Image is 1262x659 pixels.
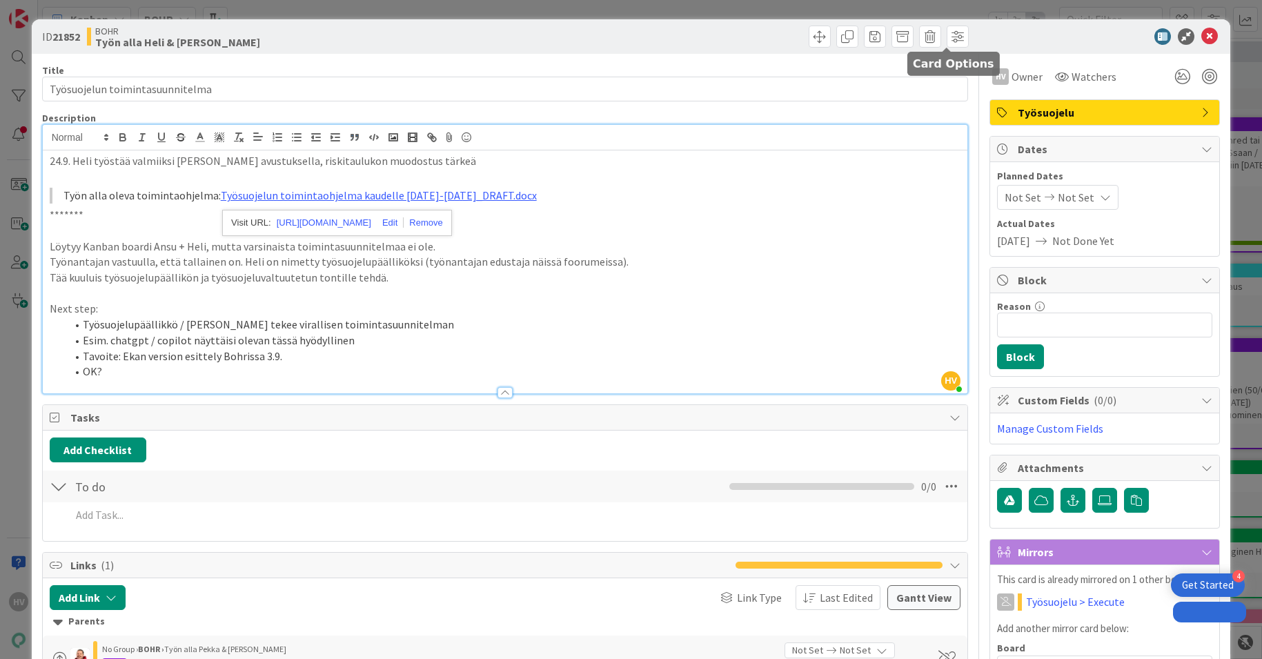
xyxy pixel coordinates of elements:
[50,301,961,317] p: Next step:
[1182,578,1234,592] div: Get Started
[997,422,1103,435] a: Manage Custom Fields
[1018,141,1194,157] span: Dates
[1232,570,1245,582] div: 4
[1012,68,1043,85] span: Owner
[997,344,1044,369] button: Block
[66,333,961,348] li: Esim. chatgpt / copilot näyttäisi olevan tässä hyödyllinen
[42,28,80,45] span: ID
[792,643,823,658] span: Not Set
[1018,104,1194,121] span: Työsuojelu
[50,254,961,270] p: Työnantajan vastuulla, että tallainen on. Heli on nimetty työsuojelupäälliköksi (työnantajan edus...
[95,37,260,48] b: Työn alla Heli & [PERSON_NAME]
[997,233,1030,249] span: [DATE]
[737,589,782,606] span: Link Type
[42,64,64,77] label: Title
[820,589,873,606] span: Last Edited
[50,239,961,255] p: Löytyy Kanban boardi Ansu + Heli, mutta varsinaista toimintasuunnitelmaa ei ole.
[164,644,286,654] span: Työn alla Pekka & [PERSON_NAME]
[1058,189,1094,206] span: Not Set
[95,26,260,37] span: BOHR
[53,614,958,629] div: Parents
[1094,393,1116,407] span: ( 0/0 )
[70,557,729,573] span: Links
[66,364,961,380] li: OK?
[221,188,537,202] a: Työsuojelun toimintaohjelma kaudelle [DATE]-[DATE]_DRAFT.docx
[941,371,960,391] span: HV
[796,585,880,610] button: Last Edited
[1018,544,1194,560] span: Mirrors
[50,270,961,286] p: Tää kuuluis työsuojelupäällikön ja työsuojeluvaltuutetun tontille tehdä.
[1052,233,1114,249] span: Not Done Yet
[66,317,961,333] li: Työsuojelupäällikkö / [PERSON_NAME] tekee virallisen toimintasuunnitelman
[1171,573,1245,597] div: Open Get Started checklist, remaining modules: 4
[101,558,114,572] span: ( 1 )
[50,437,146,462] button: Add Checklist
[997,300,1031,313] label: Reason
[840,643,871,658] span: Not Set
[50,188,961,204] blockquote: Työn alla oleva toimintaohjelma:
[138,644,164,654] b: BOHR ›
[70,474,381,499] input: Add Checklist...
[887,585,960,610] button: Gantt View
[992,68,1009,85] div: HV
[50,585,126,610] button: Add Link
[1026,593,1125,610] a: Työsuojelu > Execute
[277,214,371,232] a: [URL][DOMAIN_NAME]
[50,153,961,169] p: 24.9. Heli työstää valmiiksi [PERSON_NAME] avustuksella, riskitaulukon muodostus tärkeä
[913,57,994,70] h5: Card Options
[66,348,961,364] li: Tavoite: Ekan version esittely Bohrissa 3.9.
[997,621,1212,637] p: Add another mirror card below:
[1072,68,1116,85] span: Watchers
[1018,460,1194,476] span: Attachments
[1005,189,1041,206] span: Not Set
[42,112,96,124] span: Description
[997,217,1212,231] span: Actual Dates
[997,169,1212,184] span: Planned Dates
[42,77,969,101] input: type card name here...
[1018,272,1194,288] span: Block
[921,478,936,495] span: 0 / 0
[52,30,80,43] b: 21852
[997,643,1025,653] span: Board
[70,409,943,426] span: Tasks
[1018,392,1194,409] span: Custom Fields
[102,644,138,654] span: No Group ›
[997,572,1212,588] p: This card is already mirrored on 1 other board.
